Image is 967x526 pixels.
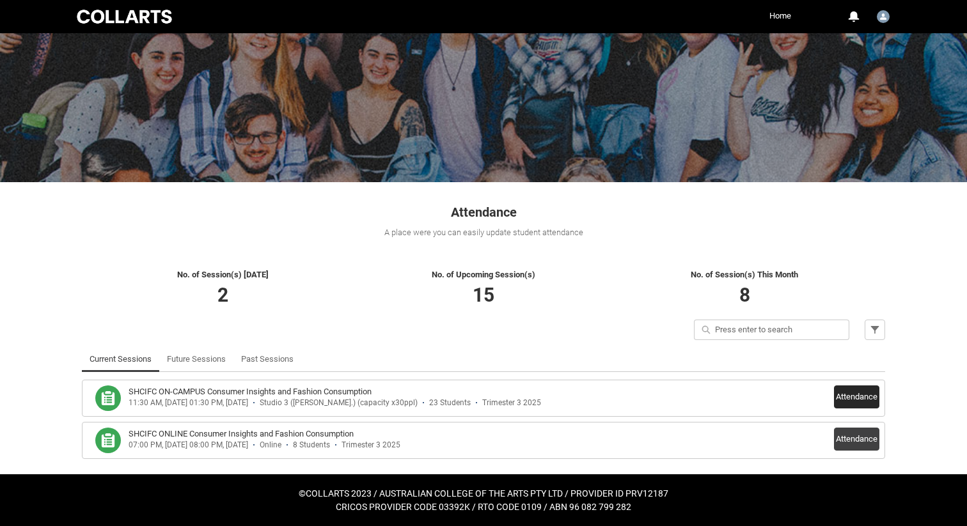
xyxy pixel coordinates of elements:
a: Future Sessions [167,346,226,372]
span: 15 [473,284,494,306]
span: No. of Session(s) This Month [691,270,798,279]
span: Attendance [451,205,517,220]
button: Attendance [834,385,879,408]
div: Online [260,440,281,450]
div: 11:30 AM, [DATE] 01:30 PM, [DATE] [129,398,248,408]
div: 8 Students [293,440,330,450]
span: 2 [217,284,228,306]
button: User Profile Apsara.Sabaratnam [874,5,893,26]
input: Press enter to search [694,320,849,340]
div: Studio 3 ([PERSON_NAME].) (capacity x30ppl) [260,398,418,408]
li: Future Sessions [159,346,233,372]
button: Filter [865,320,885,340]
h3: SHCIFC ONLINE Consumer Insights and Fashion Consumption [129,428,354,440]
div: 07:00 PM, [DATE] 08:00 PM, [DATE] [129,440,248,450]
span: No. of Upcoming Session(s) [432,270,535,279]
div: Trimester 3 2025 [342,440,400,450]
h3: SHCIFC ON-CAMPUS Consumer Insights and Fashion Consumption [129,385,372,398]
div: A place were you can easily update student attendance [82,226,885,239]
span: 8 [739,284,750,306]
a: Current Sessions [90,346,152,372]
span: No. of Session(s) [DATE] [177,270,269,279]
li: Current Sessions [82,346,159,372]
div: Trimester 3 2025 [482,398,541,408]
div: 23 Students [429,398,471,408]
a: Home [766,6,794,26]
button: Attendance [834,428,879,451]
li: Past Sessions [233,346,301,372]
a: Past Sessions [241,346,294,372]
img: Apsara.Sabaratnam [877,10,890,23]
